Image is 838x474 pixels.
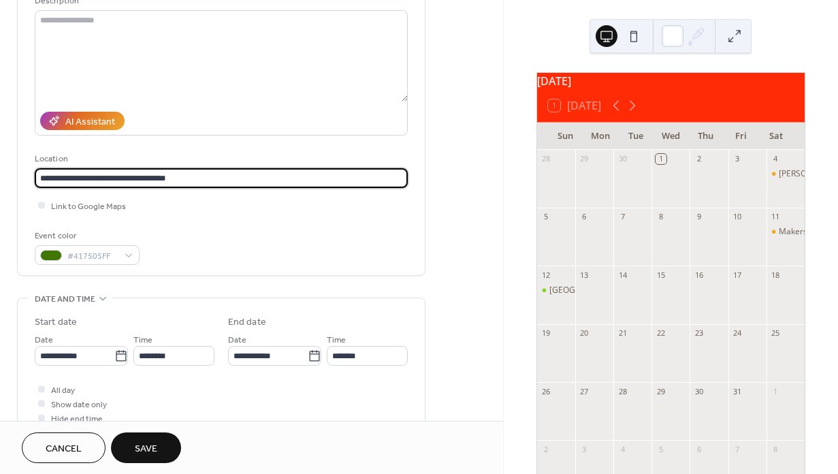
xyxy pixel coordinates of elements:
div: AI Assistant [65,115,115,129]
div: 1 [771,386,781,396]
div: Sat [758,123,794,150]
span: Date and time [35,292,95,306]
div: 5 [541,212,551,222]
button: Cancel [22,432,106,463]
div: 8 [771,444,781,454]
div: Sun [548,123,583,150]
div: 25 [771,328,781,338]
div: 1 [656,154,666,164]
div: 13 [579,270,590,280]
div: 7 [617,212,628,222]
span: Time [327,333,346,347]
div: 5 [656,444,666,454]
div: 29 [656,386,666,396]
div: 30 [617,154,628,164]
div: 3 [732,154,743,164]
div: 10 [732,212,743,222]
div: 14 [617,270,628,280]
div: Tue [618,123,654,150]
div: 31 [732,386,743,396]
div: 2 [694,154,704,164]
span: #417505FF [67,249,118,264]
div: 7 [732,444,743,454]
div: 28 [617,386,628,396]
div: End date [228,315,266,330]
div: Location [35,152,405,166]
div: 6 [694,444,704,454]
div: 28 [541,154,551,164]
span: Date [228,333,246,347]
span: Cancel [46,442,82,456]
button: Save [111,432,181,463]
div: 20 [579,328,590,338]
div: 4 [771,154,781,164]
div: 17 [732,270,743,280]
div: Fri [724,123,759,150]
div: [GEOGRAPHIC_DATA] [549,285,632,296]
div: 23 [694,328,704,338]
span: Date [35,333,53,347]
div: Event color [35,229,137,243]
span: Hide end time [51,412,103,426]
div: 24 [732,328,743,338]
div: Thu [688,123,724,150]
div: 16 [694,270,704,280]
span: Save [135,442,157,456]
div: 18 [771,270,781,280]
button: AI Assistant [40,112,125,130]
div: 21 [617,328,628,338]
div: 6 [579,212,590,222]
span: Time [133,333,152,347]
div: 2 [541,444,551,454]
span: All day [51,383,75,398]
div: 15 [656,270,666,280]
div: 19 [541,328,551,338]
div: Mon [583,123,618,150]
div: [DATE] [537,73,805,89]
div: Wed [653,123,688,150]
div: Nyack Street Fair [537,285,575,296]
span: Show date only [51,398,107,412]
div: 30 [694,386,704,396]
div: 3 [579,444,590,454]
div: Dobbs Ferry Ferry Festa [767,168,805,180]
div: Start date [35,315,77,330]
div: 4 [617,444,628,454]
div: 27 [579,386,590,396]
div: 9 [694,212,704,222]
div: Makers Manifest [767,226,805,238]
div: 22 [656,328,666,338]
div: 29 [579,154,590,164]
span: Link to Google Maps [51,200,126,214]
div: 11 [771,212,781,222]
div: 12 [541,270,551,280]
div: 8 [656,212,666,222]
div: 26 [541,386,551,396]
